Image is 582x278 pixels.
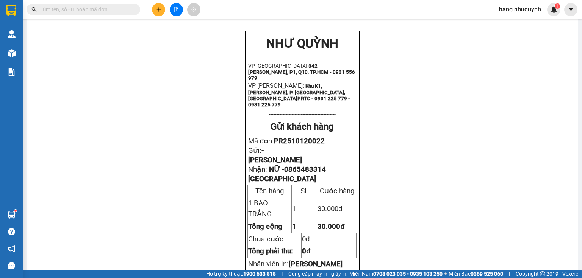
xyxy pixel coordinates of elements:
[248,137,325,145] span: Mã đơn:
[248,146,264,155] span: Gửi:
[248,235,285,243] span: Chưa cước:
[555,3,560,9] sup: 1
[288,270,347,278] span: Cung cấp máy in - giấy in:
[248,260,343,268] span: Nhân viên in:
[248,222,282,231] strong: Tổng cộng
[191,7,196,12] span: aim
[187,3,200,16] button: aim
[248,269,306,278] span: Thời gian in:
[8,30,16,38] img: warehouse-icon
[292,222,296,231] span: 1
[509,270,510,278] span: |
[31,7,37,12] span: search
[6,5,16,16] img: logo-vxr
[170,3,183,16] button: file-add
[247,109,357,119] td: --------------------------------------------
[292,205,296,213] span: 1
[302,247,310,255] span: 0đ
[2,30,17,41] span: NỮ
[8,245,15,252] span: notification
[349,270,443,278] span: Miền Nam
[255,187,284,195] span: Tên hàng
[556,3,559,9] span: 1
[2,42,55,53] span: 0865483314
[243,271,276,277] strong: 1900 633 818
[289,260,343,268] span: [PERSON_NAME]
[14,210,17,212] sup: 1
[318,205,342,213] span: 30.000đ
[269,165,326,174] span: NỮ -
[248,82,304,89] span: VP [PERSON_NAME]:
[551,6,557,13] img: icon-new-feature
[248,63,357,81] p: VP [GEOGRAPHIC_DATA]:
[444,272,447,275] span: ⚪️
[266,36,338,51] strong: NHƯ QUỲNH
[3,54,55,75] span: CƯỚC RỒI:
[271,121,334,132] strong: Gửi khách hàng
[248,199,272,218] span: 1 BAO TRẮNG
[57,54,99,75] span: CHƯA CƯỚC:
[2,16,109,29] span: [GEOGRAPHIC_DATA]
[174,7,179,12] span: file-add
[152,3,165,16] button: plus
[306,269,327,278] span: [DATE]
[156,7,161,12] span: plus
[300,187,308,195] span: SL
[206,270,276,278] span: Hỗ trợ kỹ thuật:
[449,270,503,278] span: Miền Bắc
[248,63,355,81] strong: 342 [PERSON_NAME], P1, Q10, TP.HCM - 0931 556 979
[564,3,577,16] button: caret-down
[471,271,503,277] strong: 0369 525 060
[320,187,354,195] span: Cước hàng
[2,3,109,29] strong: NHẬN:
[568,6,574,13] span: caret-down
[373,271,443,277] strong: 0708 023 035 - 0935 103 250
[248,165,267,174] span: Nhận:
[287,269,306,278] strong: 16:02
[282,270,283,278] span: |
[274,137,325,145] span: PR2510120022
[8,228,15,235] span: question-circle
[493,5,547,14] span: hang.nhuquynh
[42,5,131,14] input: Tìm tên, số ĐT hoặc mã đơn
[248,247,293,255] strong: Tổng phải thu:
[248,175,316,183] span: [GEOGRAPHIC_DATA]
[8,49,16,57] img: warehouse-icon
[8,211,16,219] img: warehouse-icon
[248,156,302,164] span: [PERSON_NAME]
[540,271,545,276] span: copyright
[318,222,344,231] span: 30.000đ
[8,262,15,269] span: message
[261,146,264,155] span: -
[8,68,16,76] img: solution-icon
[302,235,310,243] span: 0đ
[284,165,326,174] span: 0865483314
